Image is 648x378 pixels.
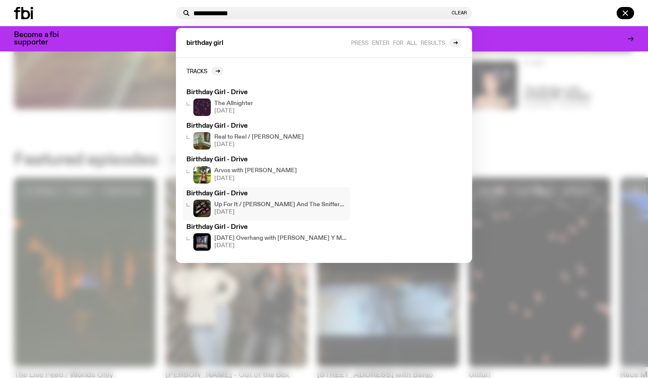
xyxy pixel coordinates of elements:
[183,187,350,221] a: Birthday Girl - DriveUp For It / [PERSON_NAME] And The Sniffers Interview[DATE]
[193,166,211,184] img: Lizzie Bowles is sitting in a bright green field of grass, with dark sunglasses and a black top. ...
[193,132,211,150] img: Bre wearing a green top tucked into a floral knee-length skirt and standing in front of an empty ...
[452,10,467,15] button: Clear
[214,209,347,215] span: [DATE]
[214,101,253,106] h4: The Allnighter
[186,224,347,231] h3: Birthday Girl - Drive
[186,68,207,74] h2: Tracks
[186,191,347,197] h3: Birthday Girl - Drive
[186,40,223,47] span: birthday girl
[186,123,347,129] h3: Birthday Girl - Drive
[214,235,347,241] h4: [DATE] Overhang with [PERSON_NAME] Y Moi Talking creativity, process and Hole Earth
[214,168,297,174] h4: Arvos with [PERSON_NAME]
[214,202,347,208] h4: Up For It / [PERSON_NAME] And The Sniffers Interview
[183,86,350,119] a: Birthday Girl - DriveThe Allnighter[DATE]
[186,157,347,163] h3: Birthday Girl - Drive
[214,108,253,114] span: [DATE]
[186,67,224,75] a: Tracks
[14,31,70,46] h3: Become a fbi supporter
[214,134,304,140] h4: Real to Reel / [PERSON_NAME]
[351,38,462,47] a: Press enter for all results
[193,233,211,251] img: Wharped square tile containing an artistic rendering of Toro Y Moi against a black background. Li...
[183,221,350,254] a: Birthday Girl - DriveWharped square tile containing an artistic rendering of Toro Y Moi against a...
[214,176,297,181] span: [DATE]
[351,39,445,46] span: Press enter for all results
[214,243,347,249] span: [DATE]
[186,89,347,96] h3: Birthday Girl - Drive
[214,142,304,147] span: [DATE]
[183,119,350,153] a: Birthday Girl - DriveBre wearing a green top tucked into a floral knee-length skirt and standing ...
[183,153,350,187] a: Birthday Girl - DriveLizzie Bowles is sitting in a bright green field of grass, with dark sunglas...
